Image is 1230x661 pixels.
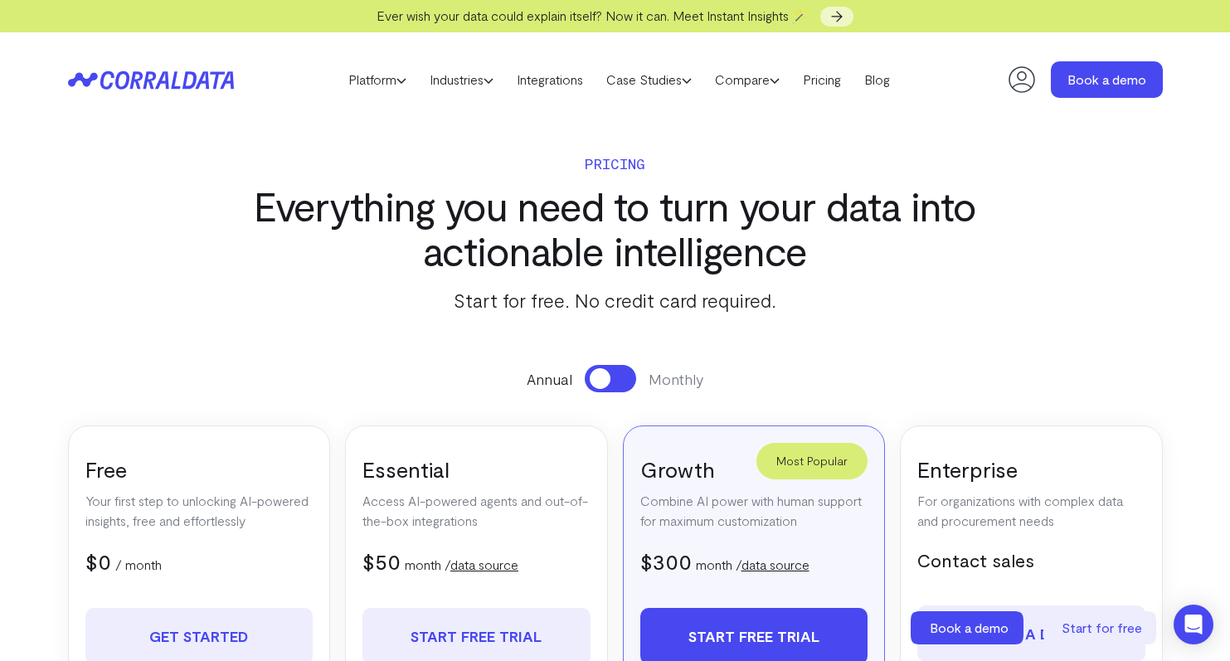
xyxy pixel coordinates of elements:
p: Combine AI power with human support for maximum customization [640,491,868,531]
a: Book a demo [911,611,1027,644]
a: Blog [853,67,902,92]
a: Integrations [505,67,595,92]
span: Start for free [1062,620,1142,635]
p: For organizations with complex data and procurement needs [917,491,1145,531]
span: Monthly [649,368,703,390]
h5: Contact sales [917,547,1145,572]
p: Pricing [229,152,1002,175]
h3: Free [85,455,314,483]
p: Access AI-powered agents and out-of-the-box integrations [362,491,591,531]
a: Industries [418,67,505,92]
a: data source [741,557,809,572]
p: month / [405,555,518,575]
a: Start for free [1043,611,1160,644]
span: Ever wish your data could explain itself? Now it can. Meet Instant Insights 🪄 [377,7,809,23]
div: Open Intercom Messenger [1174,605,1213,644]
span: Book a demo [930,620,1009,635]
p: Your first step to unlocking AI-powered insights, free and effortlessly [85,491,314,531]
p: Start for free. No credit card required. [229,285,1002,315]
p: month / [696,555,809,575]
div: Most Popular [756,443,868,479]
a: Compare [703,67,791,92]
span: Annual [527,368,572,390]
h3: Enterprise [917,455,1145,483]
h3: Everything you need to turn your data into actionable intelligence [229,183,1002,273]
a: Book a demo [1051,61,1163,98]
span: $50 [362,548,401,574]
span: $300 [640,548,692,574]
a: data source [450,557,518,572]
p: / month [115,555,162,575]
h3: Essential [362,455,591,483]
a: Case Studies [595,67,703,92]
span: $0 [85,548,111,574]
h3: Growth [640,455,868,483]
a: Platform [337,67,418,92]
a: Pricing [791,67,853,92]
